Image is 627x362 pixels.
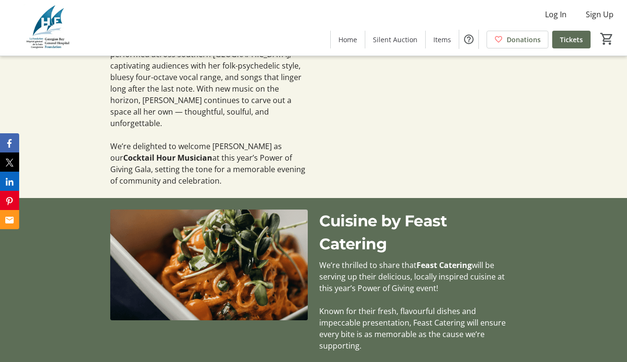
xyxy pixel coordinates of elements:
[110,37,308,129] p: In just a few short years, [PERSON_NAME] has performed across southern [GEOGRAPHIC_DATA], captiva...
[598,30,615,47] button: Cart
[331,31,365,48] a: Home
[459,30,478,49] button: Help
[6,4,91,52] img: Georgian Bay General Hospital Foundation's Logo
[426,31,459,48] a: Items
[560,35,583,45] span: Tickets
[507,35,541,45] span: Donations
[365,31,425,48] a: Silent Auction
[433,35,451,45] span: Items
[373,35,418,45] span: Silent Auction
[319,211,447,253] span: Cuisine by Feast Catering
[319,260,505,293] span: will be serving up their delicious, locally inspired cuisine at this year’s Power of Giving event!
[319,260,417,270] span: We’re thrilled to share that
[545,9,567,20] span: Log In
[319,306,506,351] span: Known for their fresh, flavourful dishes and impeccable presentation, Feast Catering will ensure ...
[487,31,548,48] a: Donations
[537,7,574,22] button: Log In
[417,260,472,270] strong: Feast Catering
[123,152,212,163] strong: Cocktail Hour Musician
[338,35,357,45] span: Home
[578,7,621,22] button: Sign Up
[110,210,308,321] img: undefined
[110,140,308,187] p: We’re delighted to welcome [PERSON_NAME] as our at this year’s Power of Giving Gala, setting the ...
[552,31,591,48] a: Tickets
[586,9,614,20] span: Sign Up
